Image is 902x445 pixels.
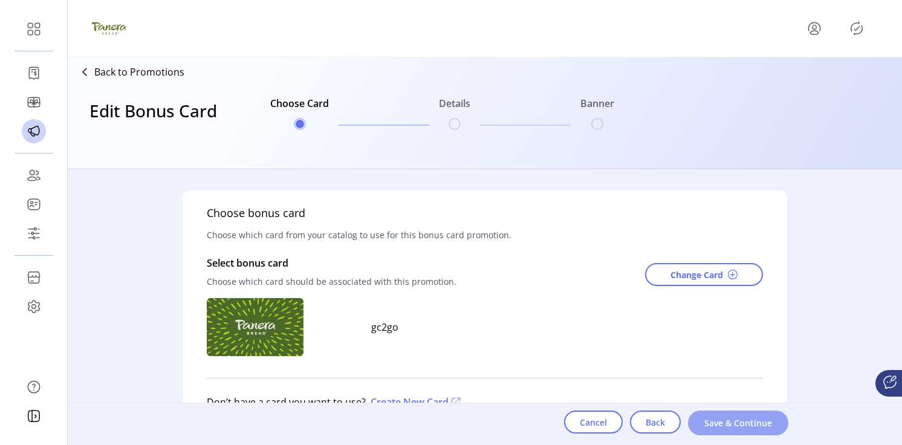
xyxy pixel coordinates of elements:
[207,256,456,270] p: Select bonus card
[92,11,126,45] img: logo
[564,411,623,434] button: Cancel
[580,416,607,429] span: Cancel
[670,268,723,281] span: Change Card
[805,19,824,38] button: menu
[207,205,305,221] h5: Choose bonus card
[630,411,681,434] button: Back
[270,96,329,118] h6: Choose Card
[94,65,184,79] p: Back to Promotions
[366,395,463,409] p: Create New Card
[207,221,511,248] span: Choose which card from your catalog to use for this bonus card promotion.
[89,98,217,148] h3: Edit Bonus Card
[645,263,763,286] button: Change Card
[364,320,398,334] p: gc2go
[704,417,773,429] span: Save & Continue
[847,19,866,38] button: Publisher Panel
[207,395,366,409] p: Don’t have a card you want to use?
[207,270,456,293] p: Choose which card should be associated with this promotion.
[646,416,665,429] span: Back
[688,411,788,435] button: Save & Continue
